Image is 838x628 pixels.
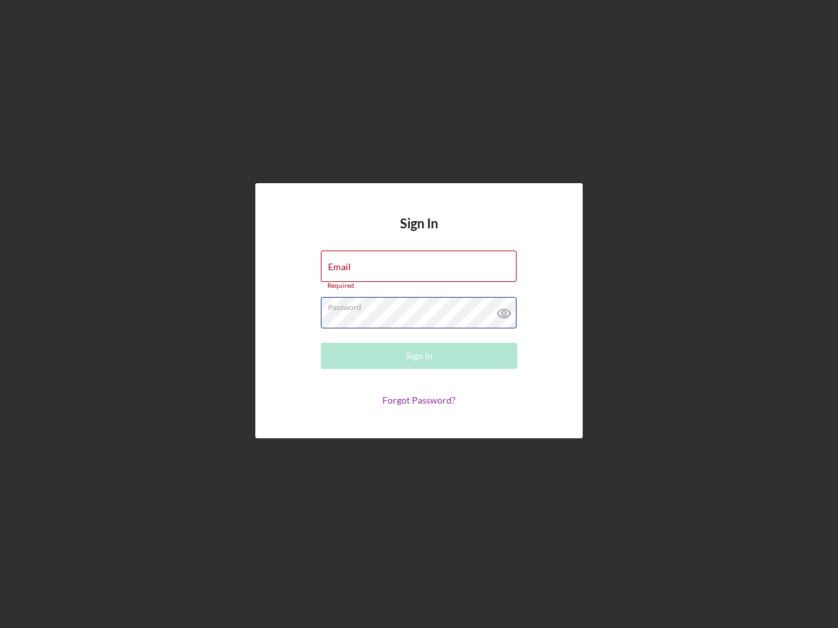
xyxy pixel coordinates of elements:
div: Required [321,282,517,290]
button: Sign In [321,343,517,369]
label: Password [328,298,517,312]
h4: Sign In [400,216,438,251]
a: Forgot Password? [382,394,456,406]
label: Email [328,262,351,272]
div: Sign In [406,343,433,369]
